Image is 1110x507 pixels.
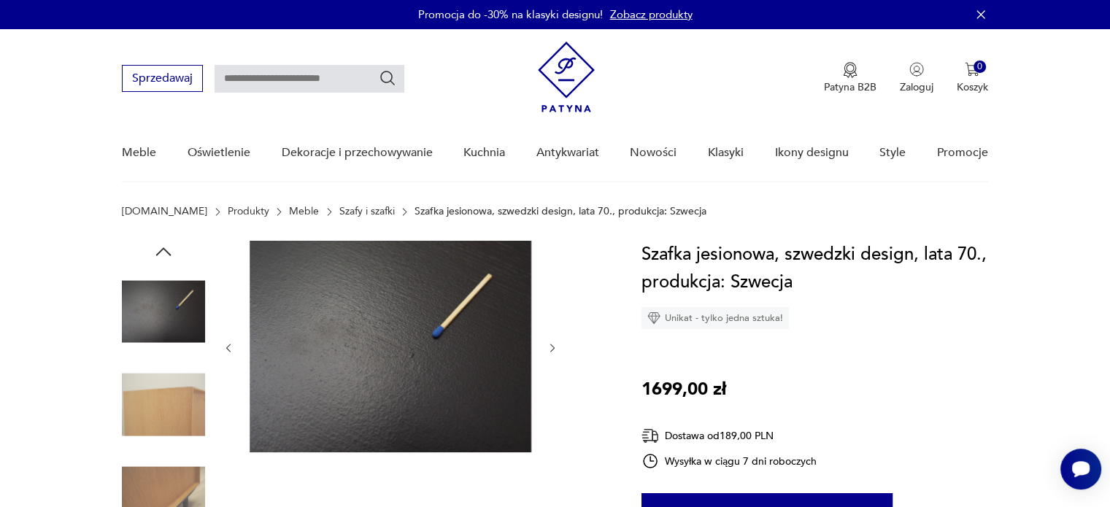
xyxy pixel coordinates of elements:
div: Unikat - tylko jedna sztuka! [641,307,789,329]
a: Nowości [630,125,677,181]
div: 0 [974,61,986,73]
p: 1699,00 zł [641,376,726,403]
button: Patyna B2B [824,62,876,94]
a: Sprzedawaj [122,74,203,85]
a: Antykwariat [536,125,599,181]
a: Dekoracje i przechowywanie [281,125,432,181]
button: Szukaj [379,69,396,87]
h1: Szafka jesionowa, szwedzki design, lata 70., produkcja: Szwecja [641,241,988,296]
a: Kuchnia [463,125,505,181]
img: Zdjęcie produktu Szafka jesionowa, szwedzki design, lata 70., produkcja: Szwecja [122,363,205,446]
img: Patyna - sklep z meblami i dekoracjami vintage [538,42,595,112]
a: Promocje [937,125,988,181]
a: Ikony designu [774,125,848,181]
p: Zaloguj [900,80,933,94]
img: Ikona dostawy [641,427,659,445]
a: Klasyki [708,125,744,181]
a: Ikona medaluPatyna B2B [824,62,876,94]
button: Zaloguj [900,62,933,94]
img: Ikona diamentu [647,311,660,325]
img: Zdjęcie produktu Szafka jesionowa, szwedzki design, lata 70., produkcja: Szwecja [250,241,531,452]
iframe: Smartsupp widget button [1060,449,1101,489]
a: Oświetlenie [188,125,250,181]
div: Dostawa od 189,00 PLN [641,427,817,445]
a: Produkty [228,206,269,217]
a: Meble [289,206,319,217]
p: Promocja do -30% na klasyki designu! [418,7,603,22]
img: Ikonka użytkownika [909,62,924,77]
a: [DOMAIN_NAME] [122,206,207,217]
img: Ikona koszyka [965,62,979,77]
p: Patyna B2B [824,80,876,94]
button: Sprzedawaj [122,65,203,92]
a: Style [879,125,906,181]
button: 0Koszyk [957,62,988,94]
img: Ikona medalu [843,62,857,78]
img: Zdjęcie produktu Szafka jesionowa, szwedzki design, lata 70., produkcja: Szwecja [122,270,205,353]
a: Zobacz produkty [610,7,693,22]
p: Koszyk [957,80,988,94]
a: Meble [122,125,156,181]
p: Szafka jesionowa, szwedzki design, lata 70., produkcja: Szwecja [415,206,706,217]
a: Szafy i szafki [339,206,395,217]
div: Wysyłka w ciągu 7 dni roboczych [641,452,817,470]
